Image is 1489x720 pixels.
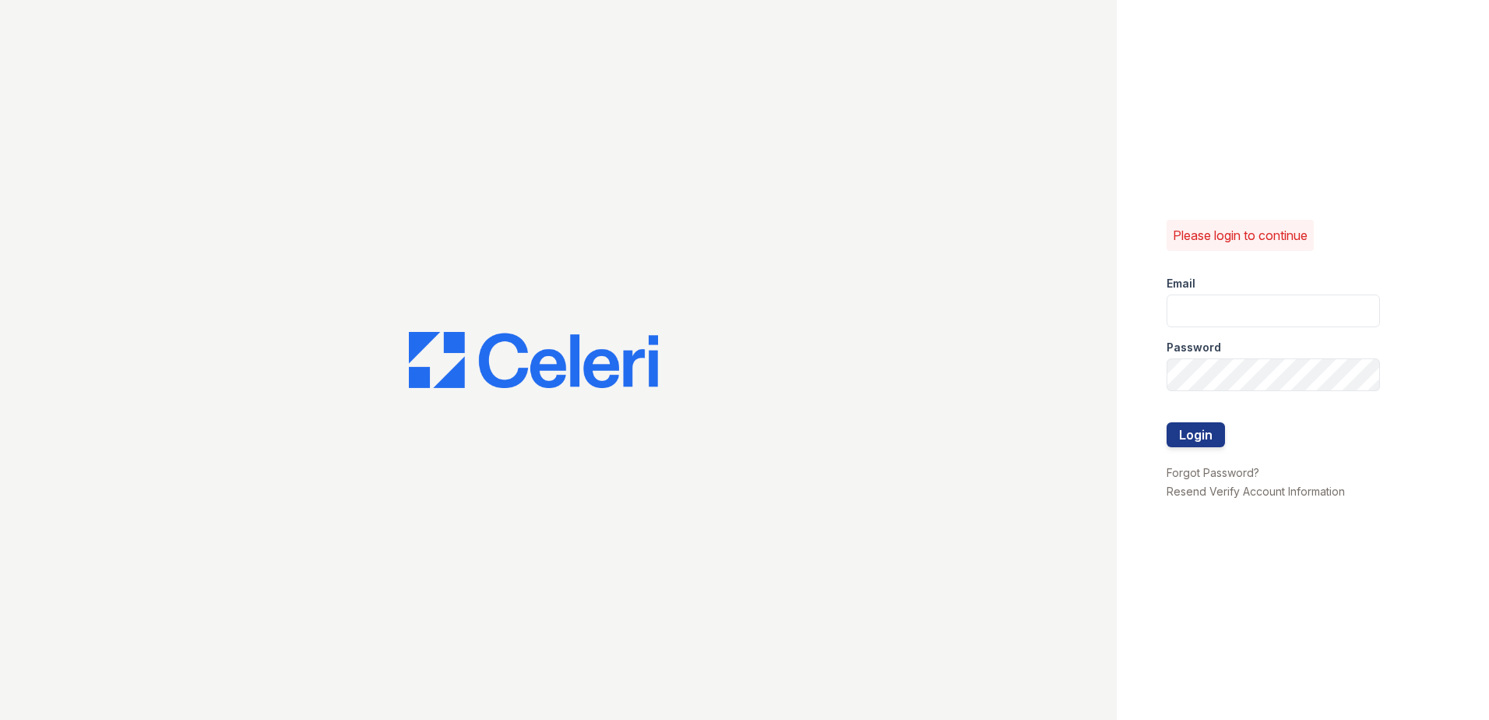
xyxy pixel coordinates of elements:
p: Please login to continue [1173,226,1308,245]
img: CE_Logo_Blue-a8612792a0a2168367f1c8372b55b34899dd931a85d93a1a3d3e32e68fde9ad4.png [409,332,658,388]
button: Login [1167,422,1225,447]
label: Email [1167,276,1195,291]
a: Resend Verify Account Information [1167,485,1345,498]
a: Forgot Password? [1167,466,1259,479]
label: Password [1167,340,1221,355]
